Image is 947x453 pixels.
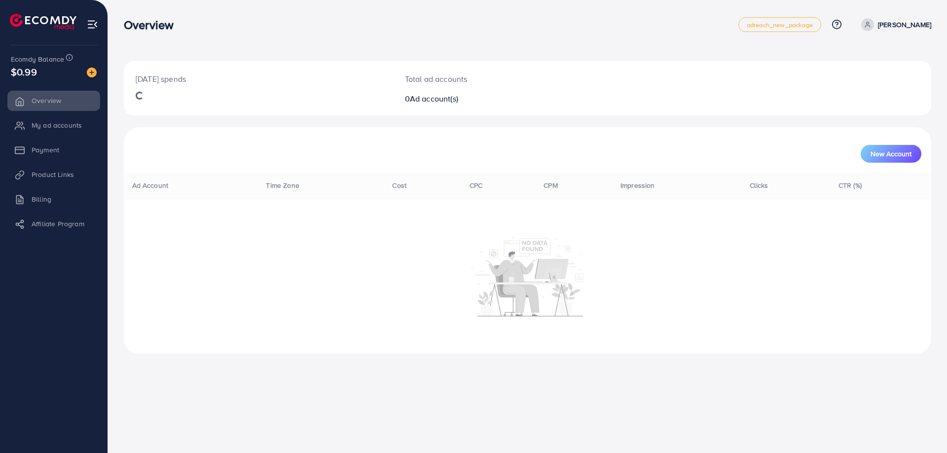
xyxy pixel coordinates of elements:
button: New Account [861,145,921,163]
span: Ecomdy Balance [11,54,64,64]
span: New Account [871,150,911,157]
p: [DATE] spends [136,73,381,85]
img: menu [87,19,98,30]
p: [PERSON_NAME] [878,19,931,31]
h2: 0 [405,94,583,104]
a: adreach_new_package [738,17,821,32]
span: adreach_new_package [747,22,813,28]
p: Total ad accounts [405,73,583,85]
span: Ad account(s) [410,93,458,104]
img: logo [10,14,76,29]
span: $0.99 [11,65,37,79]
img: image [87,68,97,77]
h3: Overview [124,18,182,32]
a: [PERSON_NAME] [857,18,931,31]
